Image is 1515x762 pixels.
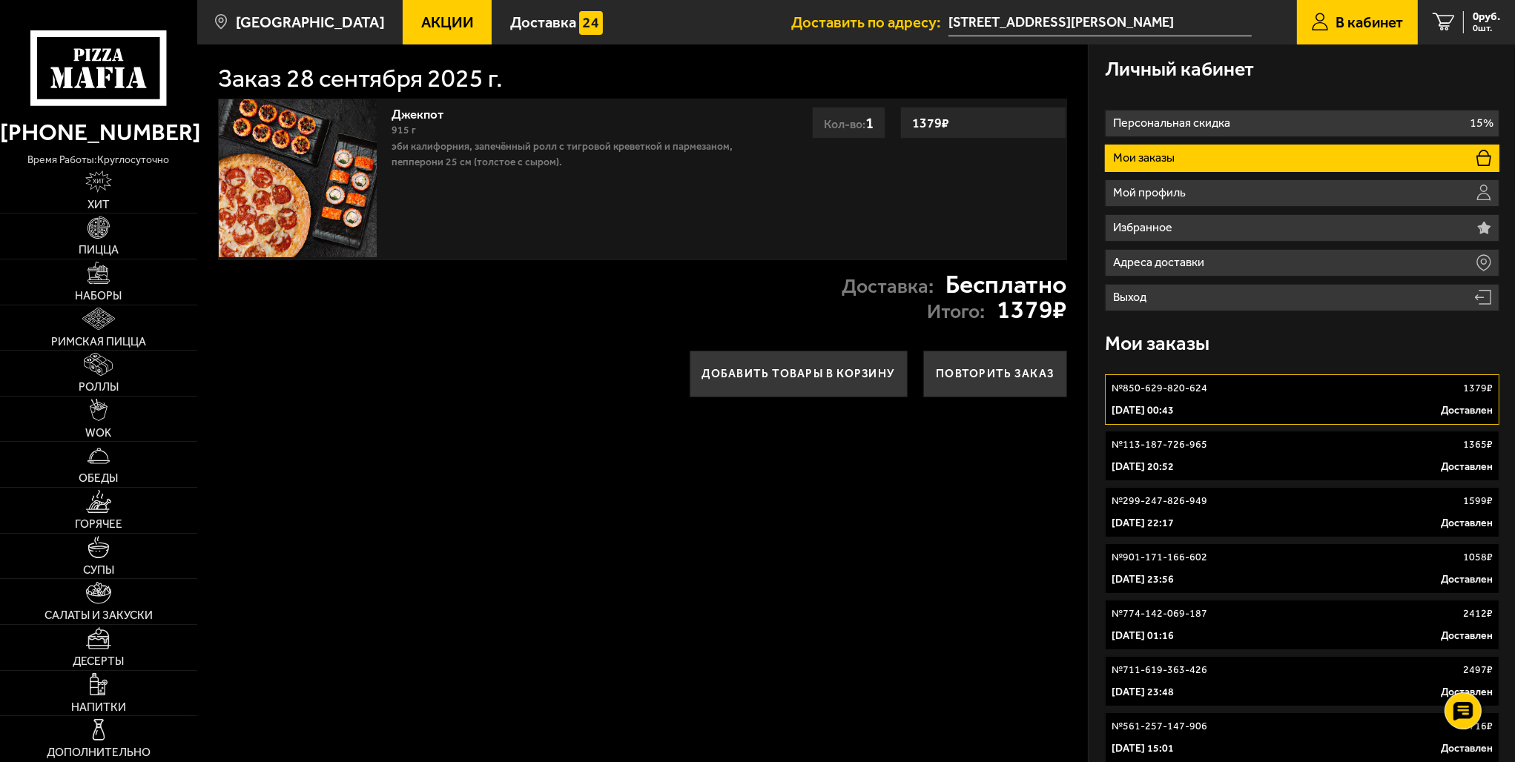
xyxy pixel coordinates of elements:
p: № 711-619-363-426 [1112,663,1207,677]
h3: Личный кабинет [1105,59,1254,79]
span: Наборы [75,291,122,302]
p: 2412 ₽ [1463,606,1493,621]
p: Адреса доставки [1113,256,1208,268]
p: 1379 ₽ [1463,381,1493,396]
p: 15% [1470,117,1493,129]
p: Доставка: [842,276,934,296]
p: Мой профиль [1113,187,1189,199]
span: 0 руб. [1473,11,1500,22]
p: Выход [1113,291,1150,303]
span: [GEOGRAPHIC_DATA] [236,15,385,30]
p: Доставлен [1441,741,1493,756]
p: Персональная скидка [1113,117,1234,129]
span: Пицца [79,245,119,256]
button: Повторить заказ [923,351,1066,398]
span: Напитки [71,702,126,713]
span: Доставка [510,15,576,30]
span: Роллы [79,382,119,393]
a: №850-629-820-6241379₽[DATE] 00:43Доставлен [1105,374,1499,425]
p: [DATE] 01:16 [1112,629,1174,643]
p: Доставлен [1441,572,1493,587]
span: Доставить по адресу: [791,15,948,30]
span: Обеды [79,473,118,484]
span: улица Коллонтай, 24к2 [948,9,1252,36]
strong: Бесплатно [945,272,1067,297]
p: Доставлен [1441,516,1493,531]
p: [DATE] 20:52 [1112,460,1174,474]
a: Джекпот [392,102,459,122]
p: [DATE] 23:56 [1112,572,1174,587]
p: 1058 ₽ [1463,550,1493,565]
p: Итого: [927,302,985,322]
input: Ваш адрес доставки [948,9,1252,36]
a: №113-187-726-9651365₽[DATE] 20:52Доставлен [1105,431,1499,481]
span: 0 шт. [1473,24,1500,33]
p: № 850-629-820-624 [1112,381,1207,396]
div: Кол-во: [812,107,885,139]
p: № 774-142-069-187 [1112,606,1207,621]
span: WOK [85,428,111,439]
p: Мои заказы [1113,152,1178,164]
span: Римская пицца [51,337,146,348]
strong: 1379 ₽ [997,297,1067,322]
span: Супы [83,565,114,576]
a: №774-142-069-1872412₽[DATE] 01:16Доставлен [1105,600,1499,650]
h3: Мои заказы [1105,334,1209,354]
p: № 561-257-147-906 [1112,719,1207,734]
button: Добавить товары в корзину [690,351,908,398]
span: Десерты [73,656,124,667]
strong: 1379 ₽ [908,109,953,137]
p: [DATE] 23:48 [1112,685,1174,700]
p: [DATE] 00:43 [1112,403,1174,418]
p: № 901-171-166-602 [1112,550,1207,565]
p: Доставлен [1441,685,1493,700]
p: Избранное [1113,222,1176,233]
h1: Заказ 28 сентября 2025 г. [218,66,503,91]
p: [DATE] 15:01 [1112,741,1174,756]
span: 1 [865,113,874,132]
span: Горячее [75,519,122,530]
img: 15daf4d41897b9f0e9f617042186c801.svg [579,11,603,35]
p: 1599 ₽ [1463,494,1493,508]
span: 915 г [392,124,416,136]
p: 1365 ₽ [1463,437,1493,452]
span: Хит [88,199,110,211]
p: Эби Калифорния, Запечённый ролл с тигровой креветкой и пармезаном, Пепперони 25 см (толстое с сыр... [392,139,756,170]
p: 2497 ₽ [1463,663,1493,677]
span: Салаты и закуски [44,610,153,621]
span: Акции [421,15,474,30]
p: № 113-187-726-965 [1112,437,1207,452]
a: №901-171-166-6021058₽[DATE] 23:56Доставлен [1105,543,1499,594]
p: Доставлен [1441,460,1493,474]
p: Доставлен [1441,629,1493,643]
p: [DATE] 22:17 [1112,516,1174,531]
p: Доставлен [1441,403,1493,418]
span: Дополнительно [47,747,151,758]
a: №299-247-826-9491599₽[DATE] 22:17Доставлен [1105,487,1499,537]
a: №711-619-363-4262497₽[DATE] 23:48Доставлен [1105,656,1499,706]
p: № 299-247-826-949 [1112,494,1207,508]
span: В кабинет [1336,15,1403,30]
